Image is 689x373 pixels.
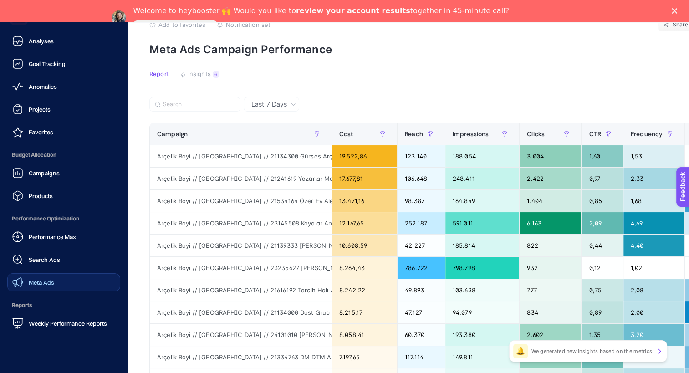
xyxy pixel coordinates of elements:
[332,145,397,167] div: 19.522,86
[398,212,445,234] div: 252.187
[29,279,54,286] span: Meta Ads
[133,20,218,31] a: Speak with an Expert
[150,212,332,234] div: Arçelik Bayi // [GEOGRAPHIC_DATA] // 23145508 Kayalar Arçelik - CB // [GEOGRAPHIC_DATA] Bölgesi -...
[332,257,397,279] div: 8.264,43
[150,145,332,167] div: Arçelik Bayi // [GEOGRAPHIC_DATA] // 21134300 Gürses Arçelik - [GEOGRAPHIC_DATA] - ID - 2 - Video...
[7,123,120,141] a: Favorites
[157,130,188,138] span: Campaign
[7,296,120,314] span: Reports
[520,168,581,189] div: 2.422
[623,168,684,189] div: 2,33
[589,130,601,138] span: CTR
[150,235,332,256] div: Arçelik Bayi // [GEOGRAPHIC_DATA] // 21139333 [PERSON_NAME] [MEDICAL_DATA] Eşya Arçelik - ID // [...
[453,130,489,138] span: Impressions
[7,273,120,291] a: Meta Ads
[531,347,652,355] p: We generated new insights based on the metrics
[623,145,684,167] div: 1,53
[150,168,332,189] div: Arçelik Bayi // [GEOGRAPHIC_DATA] // 21241619 Yazarlar Mobilya Arçelik - ÇYK // [GEOGRAPHIC_DATA]...
[398,235,445,256] div: 42.227
[582,145,623,167] div: 1,60
[29,128,53,136] span: Favorites
[623,235,684,256] div: 4,40
[213,71,219,78] div: 6
[623,324,684,346] div: 3,20
[150,324,332,346] div: Arçelik Bayi // [GEOGRAPHIC_DATA] // 24101010 [PERSON_NAME] Arçelik - İE // [GEOGRAPHIC_DATA] Böl...
[332,190,397,212] div: 13.471,16
[398,190,445,212] div: 98.387
[520,145,581,167] div: 3.004
[582,212,623,234] div: 2,09
[582,235,623,256] div: 0,44
[673,21,689,28] span: Share
[7,55,120,73] a: Goal Tracking
[520,212,581,234] div: 6.163
[445,190,519,212] div: 164.849
[445,279,519,301] div: 103.638
[520,324,581,346] div: 2.602
[520,301,581,323] div: 834
[29,106,51,113] span: Projects
[7,228,120,246] a: Performance Max
[631,130,663,138] span: Frequency
[7,100,120,118] a: Projects
[7,187,120,205] a: Products
[623,190,684,212] div: 1,68
[445,168,519,189] div: 248.411
[582,168,623,189] div: 0,97
[150,190,332,212] div: Arçelik Bayi // [GEOGRAPHIC_DATA] // 21534164 Özer Ev Aletleri Arçelik - [GEOGRAPHIC_DATA] - ID /...
[332,212,397,234] div: 12.167,65
[5,3,35,10] span: Feedback
[29,192,53,199] span: Products
[398,168,445,189] div: 106.648
[251,100,287,109] span: Last 7 Days
[672,8,681,14] div: Close
[513,344,528,358] div: 🔔
[332,301,397,323] div: 8.215,17
[29,233,76,240] span: Performance Max
[527,130,545,138] span: Clicks
[332,346,397,368] div: 7.197,65
[150,346,332,368] div: Arçelik Bayi // [GEOGRAPHIC_DATA] // 21334763 DM DTM Arçelik - [GEOGRAPHIC_DATA] - ID // [GEOGRAP...
[7,209,120,228] span: Performance Optimization
[150,301,332,323] div: Arçelik Bayi // [GEOGRAPHIC_DATA] // 21134000 Dost Grup - Artı Ticaret Arçelik - ID // [GEOGRAPHI...
[29,320,107,327] span: Weekly Performance Reports
[520,235,581,256] div: 822
[112,10,126,25] img: Profile image for Neslihan
[158,21,205,28] span: Add to favorites
[332,324,397,346] div: 8.058,41
[520,279,581,301] div: 777
[623,301,684,323] div: 2,00
[332,279,397,301] div: 8.242,22
[163,101,235,108] input: Search
[405,130,423,138] span: Reach
[623,279,684,301] div: 2,08
[582,190,623,212] div: 0,85
[29,60,66,67] span: Goal Tracking
[445,212,519,234] div: 591.011
[445,301,519,323] div: 94.079
[150,257,332,279] div: Arçelik Bayi // [GEOGRAPHIC_DATA] // 23235627 [PERSON_NAME] Arçelik - CB // [GEOGRAPHIC_DATA] Böl...
[520,257,581,279] div: 932
[29,37,54,45] span: Analyses
[623,257,684,279] div: 1,02
[133,6,509,15] div: Welcome to heybooster 🙌 Would you like to together in 45-minute call?
[382,6,410,15] b: results
[445,346,519,368] div: 149.811
[398,279,445,301] div: 49.893
[188,71,211,78] span: Insights
[445,257,519,279] div: 798.798
[398,301,445,323] div: 47.127
[7,77,120,96] a: Anomalies
[623,212,684,234] div: 4,69
[149,71,169,78] span: Report
[7,146,120,164] span: Budget Allocation
[149,21,205,28] button: Add to favorites
[332,168,397,189] div: 17.677,81
[582,279,623,301] div: 0,75
[398,324,445,346] div: 60.370
[7,164,120,182] a: Campaigns
[217,21,270,28] button: Notification set
[150,279,332,301] div: Arçelik Bayi // [GEOGRAPHIC_DATA] // 21616192 Tercih Halı Arçelik - ÇYK // [GEOGRAPHIC_DATA] - [G...
[445,324,519,346] div: 193.380
[398,257,445,279] div: 786.722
